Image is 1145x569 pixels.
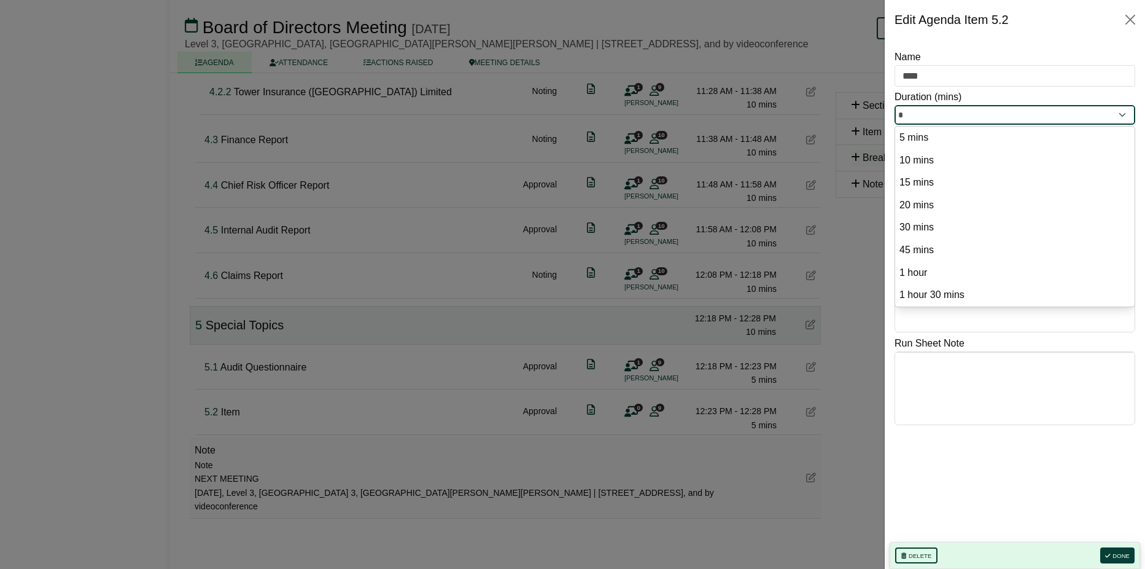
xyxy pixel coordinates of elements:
li: 90 [895,284,1135,307]
li: 30 [895,216,1135,239]
button: Close [1120,10,1140,29]
li: 10 [895,149,1135,172]
option: 1 hour [898,265,1131,281]
div: Edit Agenda Item 5.2 [895,10,1009,29]
button: Done [1100,547,1135,563]
option: 15 mins [898,175,1131,191]
li: 20 [895,194,1135,217]
label: Duration (mins) [895,89,961,105]
button: Delete [895,547,937,563]
option: 20 mins [898,197,1131,214]
li: 45 [895,239,1135,262]
li: 5 [895,127,1135,149]
option: 10 mins [898,152,1131,169]
option: 45 mins [898,242,1131,259]
option: 5 mins [898,130,1131,146]
label: Name [895,49,921,65]
label: Run Sheet Note [895,336,965,351]
option: 1 hour 30 mins [898,287,1131,304]
li: 60 [895,262,1135,284]
li: 15 [895,171,1135,194]
option: 30 mins [898,219,1131,236]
